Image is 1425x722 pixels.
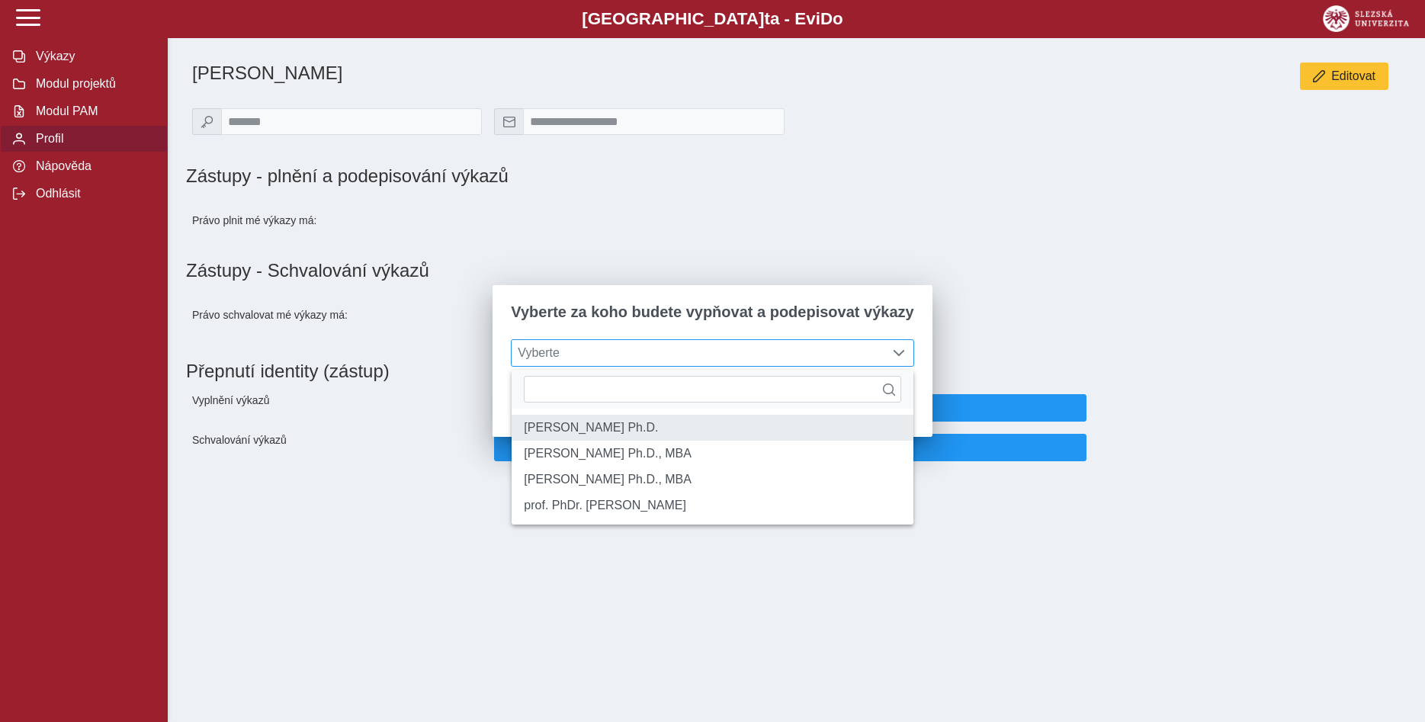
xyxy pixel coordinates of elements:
[512,340,884,366] span: Vyberte
[31,132,155,146] span: Profil
[186,294,488,336] div: Právo schvalovat mé výkazy má:
[186,165,986,187] h1: Zástupy - plnění a podepisování výkazů
[764,9,769,28] span: t
[1331,69,1375,83] span: Editovat
[820,9,833,28] span: D
[1300,63,1388,90] button: Editovat
[186,428,488,467] div: Schvalování výkazů
[31,77,155,91] span: Modul projektů
[512,467,913,493] li: doc. Ing. Kamila Turečková Ph.D., MBA
[31,50,155,63] span: Výkazy
[31,187,155,201] span: Odhlásit
[1323,5,1409,32] img: logo_web_su.png
[186,260,1407,281] h1: Zástupy - Schvalování výkazů
[186,199,488,242] div: Právo plnit mé výkazy má:
[507,441,1074,454] span: Přepnout identitu
[512,493,913,518] li: prof. PhDr. František Varadzin CSc.
[46,9,1379,29] b: [GEOGRAPHIC_DATA] a - Evi
[494,434,1086,461] button: Přepnout identitu
[31,104,155,118] span: Modul PAM
[512,415,913,441] li: doc. Ing. Marian Lebiedzik Ph.D.
[192,63,986,84] h1: [PERSON_NAME]
[511,303,913,321] span: Vyberte za koho budete vypňovat a podepisovat výkazy
[512,441,913,467] li: doc. Ing. Jan Nevima Ph.D., MBA
[186,388,488,428] div: Vyplnění výkazů
[833,9,843,28] span: o
[186,355,1395,388] h1: Přepnutí identity (zástup)
[31,159,155,173] span: Nápověda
